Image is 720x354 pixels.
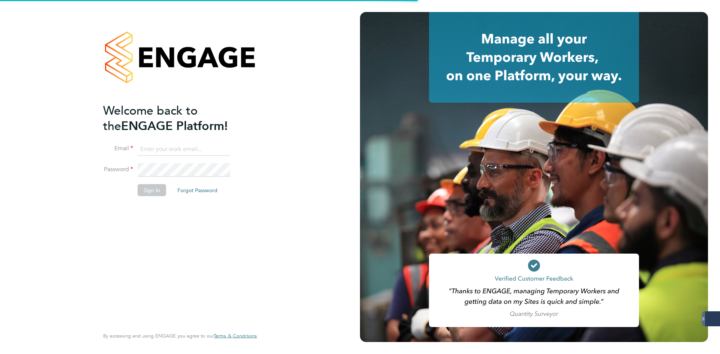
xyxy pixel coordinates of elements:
[103,145,133,152] label: Email
[103,166,133,173] label: Password
[103,333,257,339] span: By accessing and using ENGAGE you agree to our
[103,103,198,133] span: Welcome back to the
[171,184,223,196] button: Forgot Password
[138,184,166,196] button: Sign In
[214,333,257,339] a: Terms & Conditions
[138,142,230,156] input: Enter your work email...
[103,103,249,133] h2: ENGAGE Platform!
